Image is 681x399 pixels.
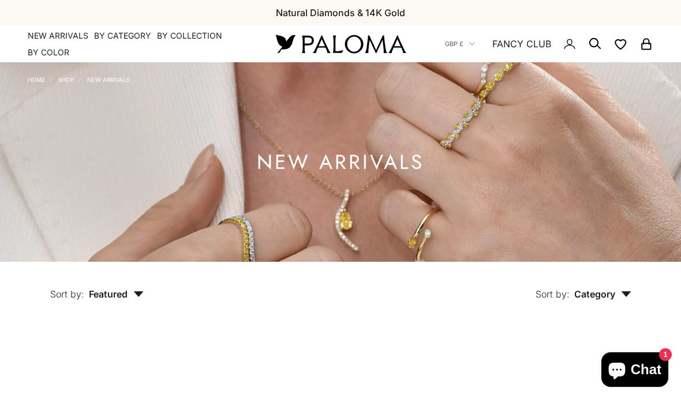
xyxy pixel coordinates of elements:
[509,262,658,310] button: Sort by: Category
[574,288,631,300] span: Category
[87,76,130,83] a: NEW ARRIVALS
[445,25,653,62] nav: Secondary navigation
[50,288,84,300] span: Sort by:
[58,76,74,83] a: Shop
[536,288,570,300] span: Sort by:
[28,30,248,58] nav: Primary navigation
[94,30,151,42] summary: By Category
[28,47,69,58] summary: By Color
[24,262,170,310] button: Sort by: Featured
[157,30,222,42] summary: By Collection
[445,39,475,49] button: GBP £
[257,155,424,170] h1: NEW ARRIVALS
[492,36,551,51] a: FANCY CLUB
[89,288,144,300] span: Featured
[28,30,88,42] a: NEW ARRIVALS
[445,39,463,49] span: GBP £
[598,352,672,390] inbox-online-store-chat: Shopify online store chat
[276,5,405,20] p: Natural Diamonds & 14K Gold
[28,76,45,83] a: Home
[28,74,130,83] nav: Breadcrumb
